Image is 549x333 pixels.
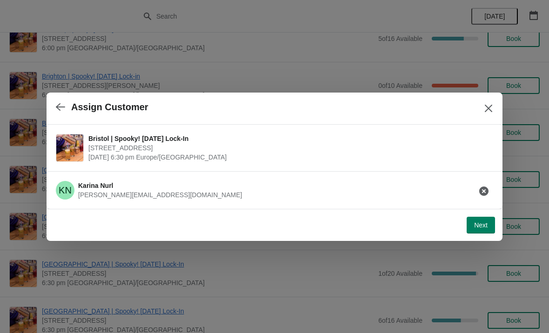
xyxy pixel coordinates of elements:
[71,102,148,113] h2: Assign Customer
[467,217,495,233] button: Next
[88,143,489,153] span: [STREET_ADDRESS]
[78,182,113,189] span: Karina Nurl
[480,100,497,117] button: Close
[474,221,488,229] span: Next
[88,153,489,162] span: [DATE] 6:30 pm Europe/[GEOGRAPHIC_DATA]
[88,134,489,143] span: Bristol | Spooky! [DATE] Lock-In
[56,181,74,200] span: Karina
[59,185,72,195] text: KN
[78,191,242,199] span: [PERSON_NAME][EMAIL_ADDRESS][DOMAIN_NAME]
[56,134,83,161] img: Bristol | Spooky! Halloween Lock-In | 73 Park Street, Bristol BS1 5PB, UK | October 30 | 6:30 pm ...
